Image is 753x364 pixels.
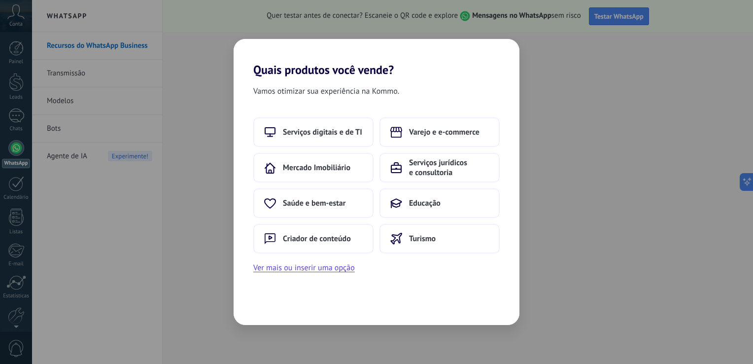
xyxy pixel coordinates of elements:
span: Saúde e bem-estar [283,198,345,208]
span: Educação [409,198,441,208]
span: Serviços jurídicos e consultoria [409,158,489,178]
span: Serviços digitais e de TI [283,127,362,137]
button: Educação [379,188,500,218]
span: Turismo [409,234,436,244]
button: Criador de conteúdo [253,224,374,254]
button: Turismo [379,224,500,254]
button: Saúde e bem-estar [253,188,374,218]
button: Mercado Imobiliário [253,153,374,182]
button: Varejo e e-commerce [379,117,500,147]
span: Varejo e e-commerce [409,127,479,137]
span: Vamos otimizar sua experiência na Kommo. [253,85,399,98]
button: Ver mais ou inserir uma opção [253,261,355,274]
span: Criador de conteúdo [283,234,351,244]
button: Serviços digitais e de TI [253,117,374,147]
button: Serviços jurídicos e consultoria [379,153,500,182]
span: Mercado Imobiliário [283,163,350,173]
h2: Quais produtos você vende? [234,39,519,77]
